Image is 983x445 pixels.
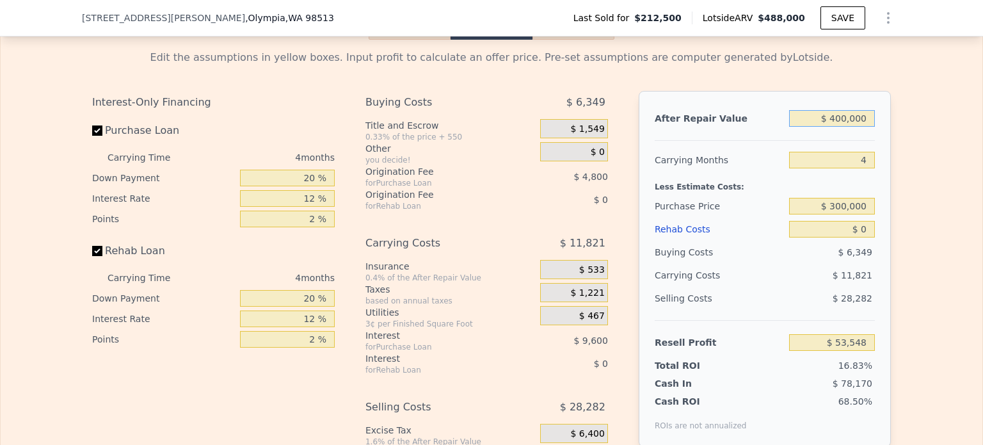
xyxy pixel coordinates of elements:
[655,218,784,241] div: Rehab Costs
[875,5,901,31] button: Show Options
[594,359,608,369] span: $ 0
[838,247,872,257] span: $ 6,349
[560,396,605,419] span: $ 28,282
[566,91,605,114] span: $ 6,349
[365,260,535,273] div: Insurance
[92,309,235,329] div: Interest Rate
[365,201,508,211] div: for Rehab Loan
[365,188,508,201] div: Origination Fee
[655,241,784,264] div: Buying Costs
[758,13,805,23] span: $488,000
[833,270,872,280] span: $ 11,821
[285,13,334,23] span: , WA 98513
[365,273,535,283] div: 0.4% of the After Repair Value
[365,178,508,188] div: for Purchase Loan
[655,287,784,310] div: Selling Costs
[82,12,245,24] span: [STREET_ADDRESS][PERSON_NAME]
[365,306,535,319] div: Utilities
[594,195,608,205] span: $ 0
[560,232,605,255] span: $ 11,821
[365,155,535,165] div: you decide!
[365,119,535,132] div: Title and Escrow
[573,12,635,24] span: Last Sold for
[92,329,235,350] div: Points
[655,172,875,195] div: Less Estimate Costs:
[365,165,508,178] div: Origination Fee
[579,311,605,322] span: $ 467
[579,264,605,276] span: $ 533
[92,119,235,142] label: Purchase Loan
[573,172,607,182] span: $ 4,800
[570,124,604,135] span: $ 1,549
[92,246,102,256] input: Rehab Loan
[92,91,335,114] div: Interest-Only Financing
[108,147,191,168] div: Carrying Time
[634,12,682,24] span: $212,500
[92,50,891,65] div: Edit the assumptions in yellow boxes. Input profit to calculate an offer price. Pre-set assumptio...
[365,142,535,155] div: Other
[365,91,508,114] div: Buying Costs
[591,147,605,158] span: $ 0
[92,209,235,229] div: Points
[92,288,235,309] div: Down Payment
[196,268,335,288] div: 4 months
[365,424,535,437] div: Excise Tax
[655,331,784,354] div: Resell Profit
[365,283,535,296] div: Taxes
[92,125,102,136] input: Purchase Loan
[108,268,191,288] div: Carrying Time
[655,195,784,218] div: Purchase Price
[365,232,508,255] div: Carrying Costs
[655,149,784,172] div: Carrying Months
[365,319,535,329] div: 3¢ per Finished Square Foot
[365,132,535,142] div: 0.33% of the price + 550
[655,264,735,287] div: Carrying Costs
[92,188,235,209] div: Interest Rate
[570,428,604,440] span: $ 6,400
[365,329,508,342] div: Interest
[820,6,865,29] button: SAVE
[245,12,334,24] span: , Olympia
[655,359,735,372] div: Total ROI
[196,147,335,168] div: 4 months
[365,342,508,352] div: for Purchase Loan
[365,296,535,306] div: based on annual taxes
[838,360,872,371] span: 16.83%
[833,293,872,303] span: $ 28,282
[570,287,604,299] span: $ 1,221
[655,107,784,130] div: After Repair Value
[92,168,235,188] div: Down Payment
[655,408,747,431] div: ROIs are not annualized
[573,336,607,346] span: $ 9,600
[92,239,235,263] label: Rehab Loan
[365,352,508,365] div: Interest
[838,396,872,407] span: 68.50%
[655,395,747,408] div: Cash ROI
[703,12,758,24] span: Lotside ARV
[655,377,735,390] div: Cash In
[365,365,508,375] div: for Rehab Loan
[365,396,508,419] div: Selling Costs
[833,378,872,389] span: $ 78,170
